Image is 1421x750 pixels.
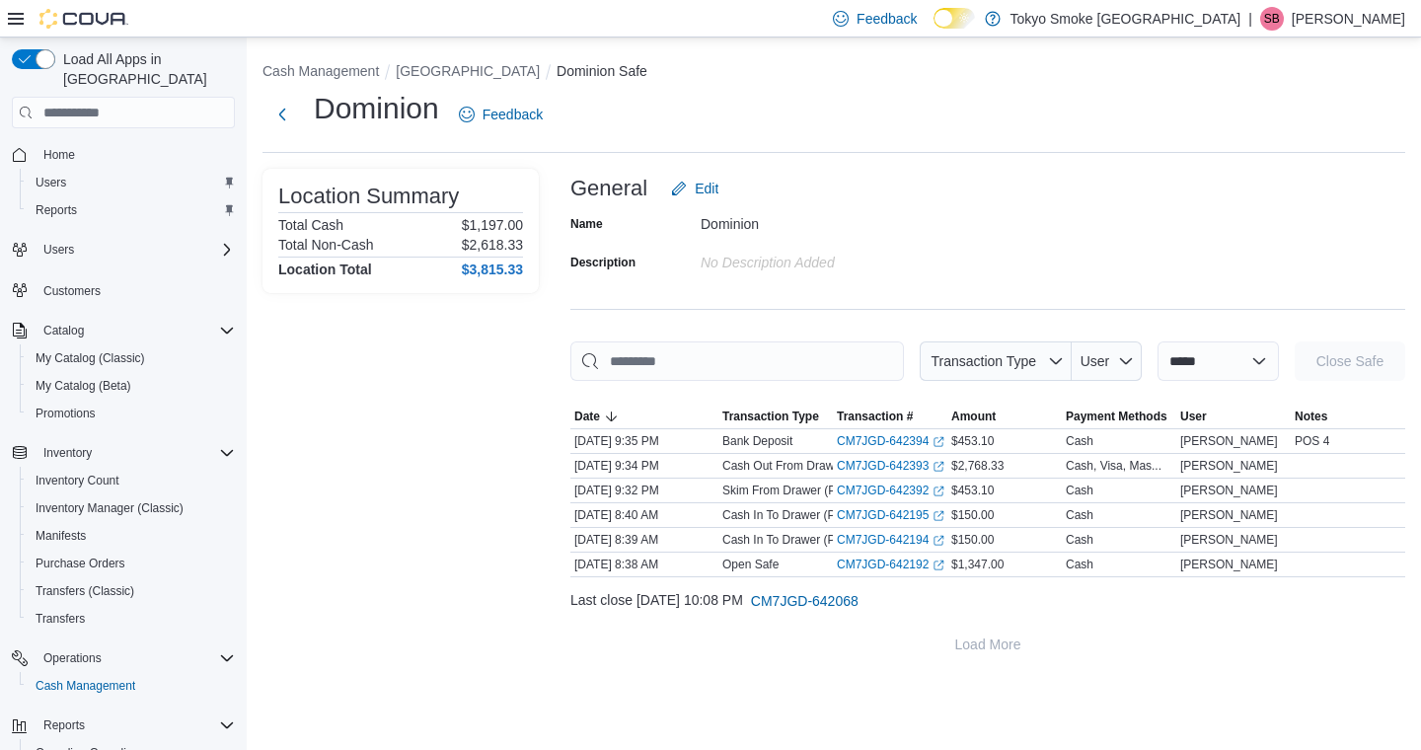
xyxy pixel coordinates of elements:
[837,557,944,572] a: CM7JGD-642192External link
[36,350,145,366] span: My Catalog (Classic)
[1066,507,1093,523] div: Cash
[934,8,975,29] input: Dark Mode
[722,507,866,523] p: Cash In To Drawer (POS 4)
[951,483,994,498] span: $453.10
[1180,433,1278,449] span: [PERSON_NAME]
[28,579,142,603] a: Transfers (Classic)
[20,672,243,700] button: Cash Management
[4,140,243,169] button: Home
[837,532,944,548] a: CM7JGD-642194External link
[1316,351,1384,371] span: Close Safe
[1292,7,1405,31] p: [PERSON_NAME]
[570,581,1405,621] div: Last close [DATE] 10:08 PM
[1180,483,1278,498] span: [PERSON_NAME]
[1291,405,1405,428] button: Notes
[36,202,77,218] span: Reports
[43,650,102,666] span: Operations
[4,712,243,739] button: Reports
[1180,557,1278,572] span: [PERSON_NAME]
[837,507,944,523] a: CM7JGD-642195External link
[28,552,235,575] span: Purchase Orders
[20,494,243,522] button: Inventory Manager (Classic)
[837,409,913,424] span: Transaction #
[36,279,109,303] a: Customers
[1180,532,1278,548] span: [PERSON_NAME]
[36,528,86,544] span: Manifests
[20,169,243,196] button: Users
[722,532,869,548] p: Cash In To Drawer (POS 1 )
[36,238,82,262] button: Users
[933,535,944,547] svg: External link
[951,507,994,523] span: $150.00
[1081,353,1110,369] span: User
[28,374,139,398] a: My Catalog (Beta)
[28,346,153,370] a: My Catalog (Classic)
[43,147,75,163] span: Home
[1248,7,1252,31] p: |
[462,237,523,253] p: $2,618.33
[931,353,1036,369] span: Transaction Type
[570,341,904,381] input: This is a search bar. As you type, the results lower in the page will automatically filter.
[570,553,718,576] div: [DATE] 8:38 AM
[28,496,191,520] a: Inventory Manager (Classic)
[1066,458,1161,474] div: Cash, Visa, Mas...
[695,179,718,198] span: Edit
[857,9,917,29] span: Feedback
[1176,405,1291,428] button: User
[36,678,135,694] span: Cash Management
[4,644,243,672] button: Operations
[570,479,718,502] div: [DATE] 9:32 PM
[36,646,235,670] span: Operations
[451,95,551,134] a: Feedback
[36,277,235,302] span: Customers
[462,217,523,233] p: $1,197.00
[36,238,235,262] span: Users
[1066,557,1093,572] div: Cash
[557,63,647,79] button: Dominion Safe
[36,473,119,488] span: Inventory Count
[1062,405,1176,428] button: Payment Methods
[28,198,235,222] span: Reports
[701,247,965,270] div: No Description added
[36,175,66,190] span: Users
[20,344,243,372] button: My Catalog (Classic)
[278,185,459,208] h3: Location Summary
[933,486,944,497] svg: External link
[751,591,859,611] span: CM7JGD-642068
[701,208,965,232] div: Dominion
[951,557,1004,572] span: $1,347.00
[43,242,74,258] span: Users
[36,143,83,167] a: Home
[20,400,243,427] button: Promotions
[20,372,243,400] button: My Catalog (Beta)
[20,522,243,550] button: Manifests
[951,433,994,449] span: $453.10
[4,317,243,344] button: Catalog
[1180,507,1278,523] span: [PERSON_NAME]
[28,496,235,520] span: Inventory Manager (Classic)
[951,458,1004,474] span: $2,768.33
[20,605,243,633] button: Transfers
[1180,409,1207,424] span: User
[722,409,819,424] span: Transaction Type
[28,402,235,425] span: Promotions
[1010,7,1241,31] p: Tokyo Smoke [GEOGRAPHIC_DATA]
[4,236,243,263] button: Users
[396,63,540,79] button: [GEOGRAPHIC_DATA]
[43,283,101,299] span: Customers
[934,29,935,30] span: Dark Mode
[1066,532,1093,548] div: Cash
[43,323,84,338] span: Catalog
[55,49,235,89] span: Load All Apps in [GEOGRAPHIC_DATA]
[36,556,125,571] span: Purchase Orders
[36,406,96,421] span: Promotions
[28,524,235,548] span: Manifests
[28,579,235,603] span: Transfers (Classic)
[36,441,100,465] button: Inventory
[36,611,85,627] span: Transfers
[570,528,718,552] div: [DATE] 8:39 AM
[722,557,779,572] p: Open Safe
[570,177,647,200] h3: General
[278,237,374,253] h6: Total Non-Cash
[1295,409,1327,424] span: Notes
